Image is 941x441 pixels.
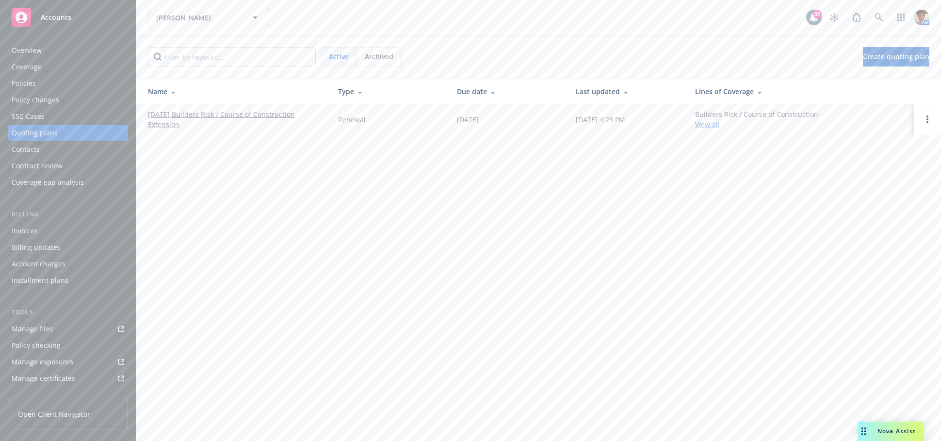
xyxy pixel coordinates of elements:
[8,59,128,75] a: Coverage
[695,109,818,130] div: Builders Risk / Course of Construction
[8,92,128,108] a: Policy changes
[8,273,128,288] a: Installment plans
[8,338,128,353] a: Policy checking
[863,47,929,66] a: Create quoting plan
[12,43,42,58] div: Overview
[695,86,906,97] div: Lines of Coverage
[922,114,933,125] a: Open options
[863,52,929,61] span: Create quoting plan
[576,86,679,97] div: Last updated
[877,427,916,435] span: Nova Assist
[12,125,58,141] div: Quoting plans
[914,10,929,25] img: photo
[12,223,38,239] div: Invoices
[8,387,128,403] a: Manage claims
[12,371,75,386] div: Manage certificates
[813,10,822,18] div: 32
[18,409,90,419] span: Open Client Navigator
[12,158,63,174] div: Contract review
[8,76,128,91] a: Policies
[12,354,73,370] div: Manage exposures
[12,321,53,337] div: Manage files
[892,8,911,27] a: Switch app
[8,175,128,190] a: Coverage gap analysis
[338,114,366,125] div: Renewal
[338,86,441,97] div: Type
[8,371,128,386] a: Manage certificates
[12,59,42,75] div: Coverage
[8,354,128,370] a: Manage exposures
[576,114,625,125] div: [DATE] 4:23 PM
[457,86,560,97] div: Due date
[12,273,68,288] div: Installment plans
[12,109,45,124] div: SSC Cases
[695,120,720,129] a: View all
[8,308,128,317] div: Tools
[12,92,59,108] div: Policy changes
[12,175,84,190] div: Coverage gap analysis
[8,321,128,337] a: Manage files
[8,4,128,31] a: Accounts
[12,256,65,272] div: Account charges
[825,8,844,27] a: Stop snowing
[41,14,71,21] span: Accounts
[8,142,128,157] a: Contacts
[858,422,924,441] button: Nova Assist
[12,76,36,91] div: Policies
[12,387,61,403] div: Manage claims
[156,13,240,23] span: [PERSON_NAME]
[858,422,870,441] div: Drag to move
[847,8,866,27] a: Report a Bug
[8,256,128,272] a: Account charges
[12,338,61,353] div: Policy checking
[12,142,40,157] div: Contacts
[148,109,323,130] a: [DATE] Builders Risk / Course of Construction Extension
[329,51,349,62] span: Active
[8,223,128,239] a: Invoices
[365,51,393,62] span: Archived
[869,8,889,27] a: Search
[8,240,128,255] a: Billing updates
[8,109,128,124] a: SSC Cases
[12,240,61,255] div: Billing updates
[148,8,269,27] button: [PERSON_NAME]
[148,86,323,97] div: Name
[8,43,128,58] a: Overview
[8,210,128,219] div: Billing
[457,114,479,125] div: [DATE]
[8,158,128,174] a: Contract review
[8,125,128,141] a: Quoting plans
[148,47,316,66] input: Filter by keyword...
